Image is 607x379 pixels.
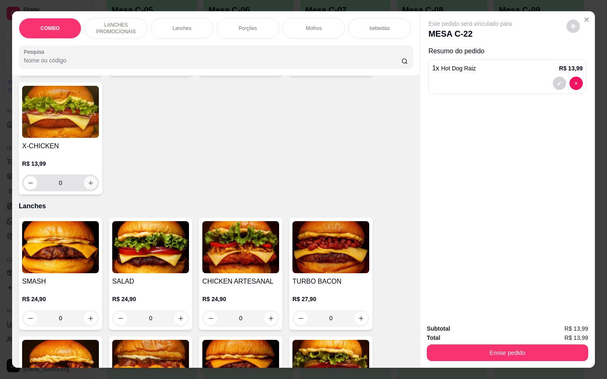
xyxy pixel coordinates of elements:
img: product-image [112,221,189,273]
span: R$ 13,99 [564,333,588,342]
p: Molhos [306,25,322,32]
strong: Subtotal [427,325,450,332]
p: MESA C-22 [428,28,512,40]
button: Close [580,13,593,26]
p: R$ 24,90 [112,295,189,303]
h4: SMASH [22,277,99,287]
p: 1 x [432,63,476,73]
input: Pesquisa [24,56,401,65]
strong: Total [427,334,440,341]
h4: TURBO BACON [292,277,369,287]
button: decrease-product-quantity [553,77,566,90]
p: R$ 24,90 [202,295,279,303]
img: product-image [22,221,99,273]
p: Lanches [172,25,191,32]
h4: SALAD [112,277,189,287]
img: product-image [202,221,279,273]
p: COMBO [40,25,60,32]
label: Pesquisa [24,48,47,55]
button: increase-product-quantity [84,176,97,189]
p: bebeidas [370,25,390,32]
p: Lanches [19,201,413,211]
img: product-image [22,86,99,138]
img: product-image [292,221,369,273]
button: decrease-product-quantity [567,20,580,33]
p: Este pedido será vinculado para [428,20,512,28]
p: Resumo do pedido [428,46,587,56]
p: R$ 13,99 [559,64,583,72]
p: R$ 24,90 [22,295,99,303]
p: R$ 13,99 [22,160,99,168]
button: decrease-product-quantity [24,176,37,189]
h4: CHICKEN ARTESANAL [202,277,279,287]
button: Enviar pedido [427,344,588,361]
p: Porções [239,25,257,32]
button: decrease-product-quantity [569,77,583,90]
span: R$ 13,99 [564,324,588,333]
h4: X-CHICKEN [22,141,99,151]
p: R$ 27,90 [292,295,369,303]
p: LANCHES PROMOCIONAIS [92,22,140,35]
span: Hot Dog Raiz [441,65,476,72]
